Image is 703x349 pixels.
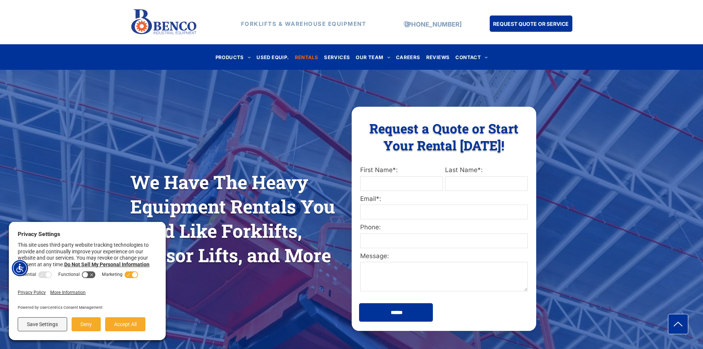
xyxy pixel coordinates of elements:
label: Message: [360,252,528,261]
a: OUR TEAM [353,52,393,62]
a: REQUEST QUOTE OR SERVICE [490,16,572,32]
label: Last Name*: [445,165,528,175]
label: Phone: [360,223,528,232]
a: SERVICES [321,52,353,62]
span: We Have The Heavy Equipment Rentals You Need Like Forklifts, Scissor Lifts, and More [130,170,335,267]
a: RENTALS [292,52,321,62]
span: Request a Quote or Start Your Rental [DATE]! [369,120,518,154]
a: REVIEWS [423,52,453,62]
label: Email*: [360,194,528,204]
a: [PHONE_NUMBER] [405,21,462,28]
label: First Name*: [360,165,443,175]
a: USED EQUIP. [254,52,292,62]
a: CAREERS [393,52,423,62]
strong: FORKLIFTS & WAREHOUSE EQUIPMENT [241,20,366,27]
div: Accessibility Menu [12,260,28,276]
a: PRODUCTS [213,52,254,62]
a: CONTACT [452,52,490,62]
span: REQUEST QUOTE OR SERVICE [493,17,569,31]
